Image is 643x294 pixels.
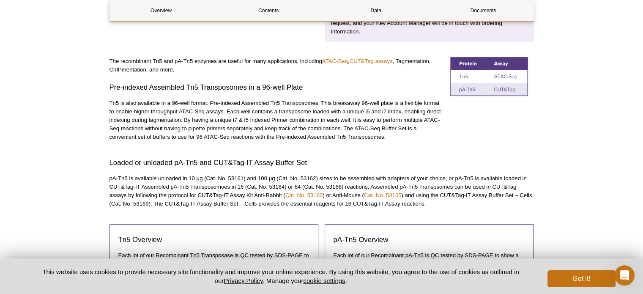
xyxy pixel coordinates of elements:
a: Data [325,0,427,21]
iframe: Intercom live chat [614,265,635,286]
h3: pA-Tn5 Overview [334,235,525,245]
a: Cat. No. 53165 [364,192,402,198]
a: Overview [110,0,213,21]
a: Contents [217,0,320,21]
button: Got it! [547,270,615,287]
h3: Loaded or unloaded pA-Tn5 and CUT&Tag-IT Assay Buffer Set [109,158,534,168]
p: Each lot of our Recombinant pA-Tn5 is QC tested by SDS-PAGE to show a protein band at ~73 kDa wit... [334,251,525,294]
a: ATAC-Seq [322,58,348,64]
h3: Tn5 Overview [118,235,309,245]
p: This website uses cookies to provide necessary site functionality and improve your online experie... [28,267,534,285]
a: Documents [432,0,535,21]
p: The recombinant Tn5 and pA-Tn5 enzymes are useful for many applications, including , , Tagmentati... [109,57,444,74]
h3: Pre-indexed Assembled Tn5 Transposomes in a 96-well Plate [109,82,444,93]
a: Privacy Policy [224,277,263,284]
p: Click the “Get Quote” button to fill out a form to provide details about your bulk request, and y... [331,11,528,36]
a: Cat. No. 53160 [285,192,323,198]
p: Tn5 is also available in a 96-well format: Pre-indexed Assembled Tn5 Transposomes. This breakaway... [109,99,444,141]
a: CUT&Tag assays [350,58,393,64]
p: Each lot of our Recombinant Tn5 Transposase is QC tested by SDS-PAGE to show a protein band at ~5... [118,251,309,294]
img: Tn5 and pA-Tn5 comparison table [450,57,528,96]
button: cookie settings [303,277,345,284]
p: pA-Tn5 is available unloaded in 10 µg (Cat. No. 53161) and 100 µg (Cat. No. 53162) sizes to be as... [109,174,534,208]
